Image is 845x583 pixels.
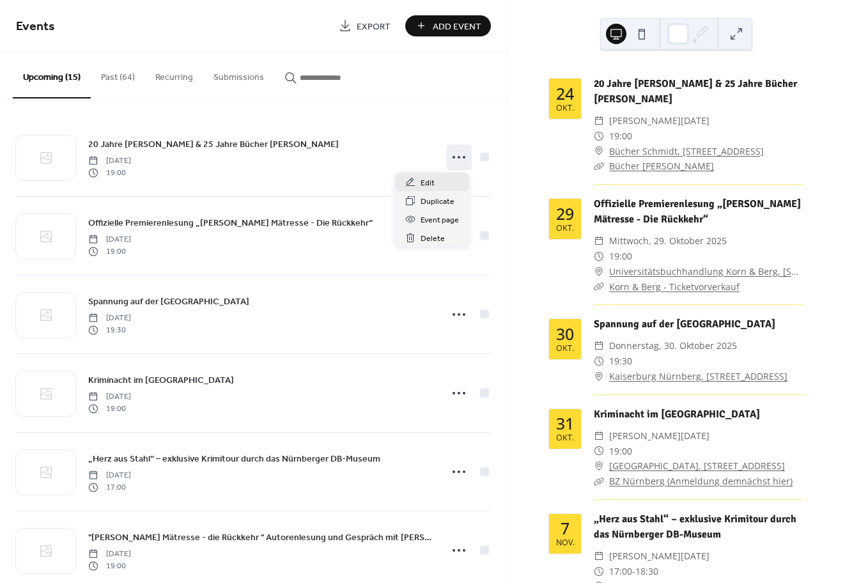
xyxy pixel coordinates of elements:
a: „Herz aus Stahl“ – exklusive Krimitour durch das Nürnberger DB-Museum [594,513,796,541]
button: Add Event [405,15,491,36]
div: ​ [594,128,604,144]
span: 17:00 [88,481,131,493]
a: Kaiserburg Nürnberg, [STREET_ADDRESS] [609,369,787,384]
span: 17:00 [609,564,632,579]
span: 19:30 [609,354,632,369]
span: [DATE] [88,470,131,481]
a: Universitätsbuchhandlung Korn & Berg, [STREET_ADDRESS] [609,264,803,279]
div: ​ [594,279,604,295]
div: ​ [594,354,604,369]
span: Kriminacht im [GEOGRAPHIC_DATA] [88,374,234,387]
div: ​ [594,249,604,264]
div: Nov. [556,539,575,547]
span: Offizielle Premierenlesung „[PERSON_NAME] Mätresse - Die Rückkehr“ [88,217,373,230]
div: ​ [594,113,604,128]
a: „Herz aus Stahl“ – exklusive Krimitour durch das Nürnberger DB-Museum [88,451,380,466]
div: Okt. [556,434,574,442]
span: 19:00 [88,245,131,257]
span: "[PERSON_NAME] Mätresse - die Rückkehr " Autorenlesung und Gespräch mit [PERSON_NAME] [88,531,433,545]
span: 19:00 [88,560,131,571]
a: Spannung auf der [GEOGRAPHIC_DATA] [88,294,249,309]
span: [DATE] [88,234,131,245]
div: 29 [556,206,574,222]
a: Bücher [PERSON_NAME] [609,160,714,172]
div: ​ [594,338,604,354]
span: [PERSON_NAME][DATE] [609,548,709,564]
span: - [632,564,635,579]
div: ​ [594,474,604,489]
div: Okt. [556,104,574,113]
span: 19:00 [88,167,131,178]
span: [DATE] [88,391,131,403]
div: Okt. [556,345,574,353]
span: [DATE] [88,155,131,167]
span: [PERSON_NAME][DATE] [609,428,709,444]
div: ​ [594,548,604,564]
span: 19:00 [88,403,131,414]
div: ​ [594,428,604,444]
span: Events [16,14,55,39]
a: Offizielle Premierenlesung „[PERSON_NAME] Mätresse - Die Rückkehr“ [594,198,801,226]
span: 19:30 [88,324,131,336]
span: [PERSON_NAME][DATE] [609,113,709,128]
span: 20 Jahre [PERSON_NAME] & 25 Jahre Bücher [PERSON_NAME] [88,138,339,152]
button: Submissions [203,52,274,97]
span: Edit [421,176,435,190]
a: Bücher Schmidt, [STREET_ADDRESS] [609,144,764,159]
span: Donnerstag, 30. Oktober 2025 [609,338,737,354]
div: 30 [556,326,574,342]
button: Recurring [145,52,203,97]
span: Spannung auf der [GEOGRAPHIC_DATA] [88,295,249,309]
div: Okt. [556,224,574,233]
a: Offizielle Premierenlesung „[PERSON_NAME] Mätresse - Die Rückkehr“ [88,215,373,230]
div: 7 [561,520,570,536]
span: 19:00 [609,128,632,144]
div: ​ [594,369,604,384]
span: Mittwoch, 29. Oktober 2025 [609,233,727,249]
div: ​ [594,458,604,474]
div: 31 [556,416,574,431]
div: ​ [594,144,604,159]
div: ​ [594,264,604,279]
div: ​ [594,444,604,459]
a: [GEOGRAPHIC_DATA], [STREET_ADDRESS] [609,458,785,474]
span: „Herz aus Stahl“ – exklusive Krimitour durch das Nürnberger DB-Museum [88,453,380,466]
a: "[PERSON_NAME] Mätresse - die Rückkehr " Autorenlesung und Gespräch mit [PERSON_NAME] [88,530,433,545]
a: Kriminacht im [GEOGRAPHIC_DATA] [88,373,234,387]
span: 19:00 [609,444,632,459]
div: ​ [594,564,604,579]
span: Duplicate [421,195,454,208]
div: 24 [556,86,574,102]
a: Export [329,15,400,36]
span: [DATE] [88,548,131,560]
button: Past (64) [91,52,145,97]
span: Delete [421,232,445,245]
a: 20 Jahre [PERSON_NAME] & 25 Jahre Bücher [PERSON_NAME] [594,77,797,105]
span: 18:30 [635,564,658,579]
button: Upcoming (15) [13,52,91,98]
span: [DATE] [88,313,131,324]
a: Kriminacht im [GEOGRAPHIC_DATA] [594,408,760,421]
div: ​ [594,233,604,249]
a: 20 Jahre [PERSON_NAME] & 25 Jahre Bücher [PERSON_NAME] [88,137,339,152]
a: BZ Nürnberg (Anmeldung demnächst hier) [609,475,793,487]
span: Add Event [433,20,481,33]
span: Event page [421,214,459,227]
div: Spannung auf der [GEOGRAPHIC_DATA] [594,316,803,332]
a: Korn & Berg - Ticketvorverkauf [609,281,740,293]
span: Export [357,20,391,33]
span: 19:00 [609,249,632,264]
div: ​ [594,159,604,174]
